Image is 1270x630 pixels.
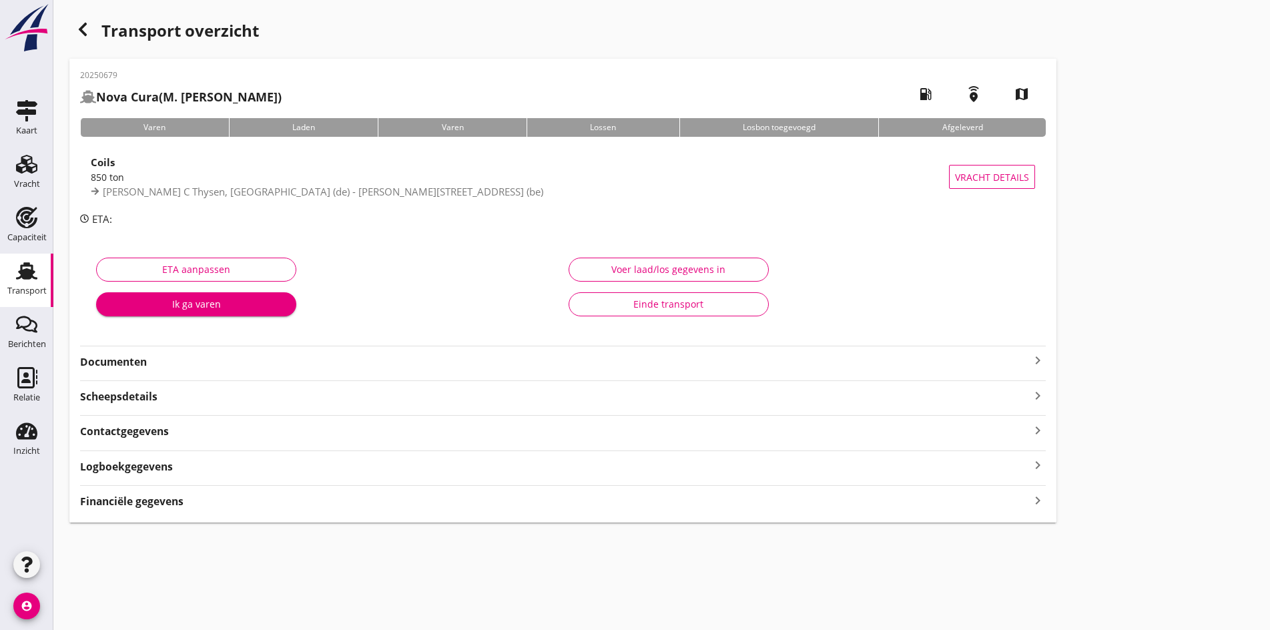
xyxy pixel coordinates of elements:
[1030,386,1046,404] i: keyboard_arrow_right
[13,393,40,402] div: Relatie
[80,459,173,475] strong: Logboekgegevens
[229,118,378,137] div: Laden
[96,292,296,316] button: Ik ga varen
[7,233,47,242] div: Capaciteit
[569,292,769,316] button: Einde transport
[80,88,282,106] h2: (M. [PERSON_NAME])
[91,170,949,184] div: 850 ton
[96,89,159,105] strong: Nova Cura
[8,340,46,348] div: Berichten
[569,258,769,282] button: Voer laad/los gegevens in
[907,75,944,113] i: local_gas_station
[80,354,1030,370] strong: Documenten
[107,297,286,311] div: Ik ga varen
[80,118,229,137] div: Varen
[1003,75,1040,113] i: map
[92,212,112,226] span: ETA:
[378,118,527,137] div: Varen
[1030,491,1046,509] i: keyboard_arrow_right
[1030,456,1046,475] i: keyboard_arrow_right
[107,262,285,276] div: ETA aanpassen
[80,147,1046,206] a: Coils850 ton[PERSON_NAME] C Thysen, [GEOGRAPHIC_DATA] (de) - [PERSON_NAME][STREET_ADDRESS] (be)Vr...
[80,424,169,439] strong: Contactgegevens
[949,165,1035,189] button: Vracht details
[679,118,879,137] div: Losbon toegevoegd
[80,389,157,404] strong: Scheepsdetails
[580,262,757,276] div: Voer laad/los gegevens in
[1030,352,1046,368] i: keyboard_arrow_right
[14,180,40,188] div: Vracht
[16,126,37,135] div: Kaart
[91,155,115,169] strong: Coils
[80,69,282,81] p: 20250679
[1030,421,1046,439] i: keyboard_arrow_right
[69,16,1056,48] div: Transport overzicht
[13,593,40,619] i: account_circle
[580,297,757,311] div: Einde transport
[878,118,1046,137] div: Afgeleverd
[955,75,992,113] i: emergency_share
[527,118,679,137] div: Lossen
[13,446,40,455] div: Inzicht
[7,286,47,295] div: Transport
[103,185,543,198] span: [PERSON_NAME] C Thysen, [GEOGRAPHIC_DATA] (de) - [PERSON_NAME][STREET_ADDRESS] (be)
[3,3,51,53] img: logo-small.a267ee39.svg
[96,258,296,282] button: ETA aanpassen
[80,494,184,509] strong: Financiële gegevens
[955,170,1029,184] span: Vracht details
